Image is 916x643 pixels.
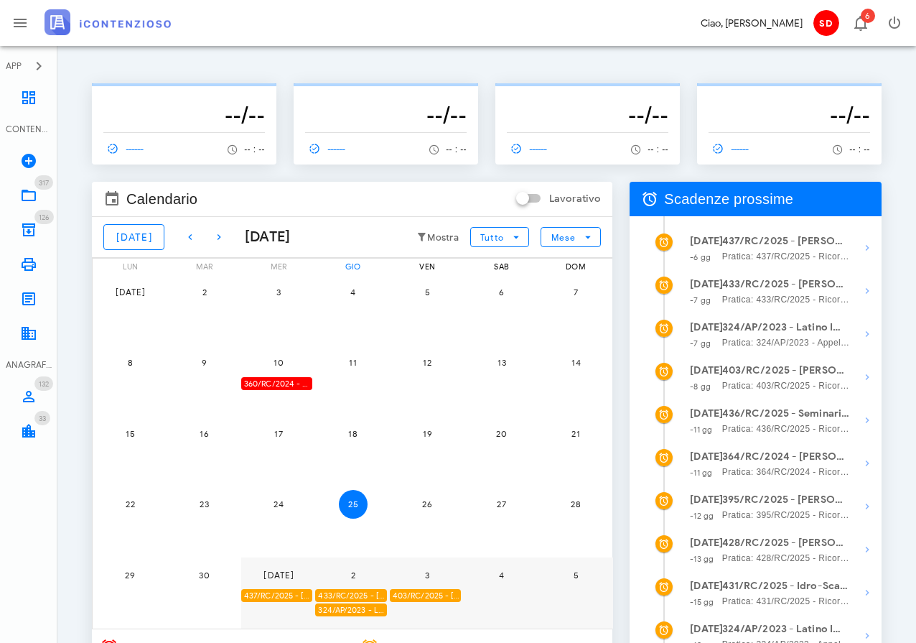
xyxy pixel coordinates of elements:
div: lun [93,259,167,274]
button: 28 [561,490,590,519]
button: 8 [116,348,144,377]
a: ------ [305,139,352,159]
strong: 436/RC/2025 - Seminario Vescovile Di Noto - Inviare Ricorso [722,406,850,422]
small: -7 gg [690,295,711,305]
small: -15 gg [690,597,714,607]
button: 17 [264,419,293,448]
button: 30 [190,560,219,589]
span: 15 [116,428,144,439]
p: -------------- [103,89,265,101]
span: 317 [39,178,49,188]
button: 12 [413,348,441,377]
span: Pratica: 403/RC/2025 - Ricorso contro Agenzia Delle Entrate D. P. Di [GEOGRAPHIC_DATA], Agenzia D... [722,379,850,393]
span: 5 [561,570,590,580]
div: gio [315,259,390,274]
span: Distintivo [34,411,50,425]
span: 16 [190,428,219,439]
strong: [DATE] [690,321,723,333]
span: Calendario [126,188,197,211]
span: 126 [39,213,50,222]
span: ------ [709,142,750,155]
button: 7 [561,277,590,306]
span: 21 [561,428,590,439]
span: 23 [190,499,219,509]
span: 4 [487,570,516,580]
strong: 324/AP/2023 - Latino Impianti Snc - Inviare Memorie per Udienza [722,320,850,336]
strong: [DATE] [690,494,723,506]
button: 4 [339,277,368,306]
p: -------------- [709,89,870,101]
span: 28 [561,499,590,509]
button: 16 [190,419,219,448]
a: ------ [709,139,756,159]
strong: 433/RC/2025 - [PERSON_NAME] - Inviare Ricorso [722,277,850,292]
a: ------ [507,139,554,159]
small: -11 gg [690,425,712,435]
div: Ciao, [PERSON_NAME] [701,16,803,31]
button: 3 [264,277,293,306]
span: 24 [264,499,293,509]
strong: [DATE] [690,537,723,549]
button: SD [808,6,843,40]
span: Distintivo [34,376,53,391]
span: 33 [39,414,46,423]
span: Pratica: 428/RC/2025 - Ricorso contro Agenzia Entrate Riscossione, Comune Di Ispica (Udienza) [722,551,850,565]
button: [DATE] [103,224,164,250]
button: 18 [339,419,368,448]
span: 3 [264,287,293,297]
span: 2 [339,570,368,580]
strong: [DATE] [690,450,723,463]
strong: [DATE] [690,235,723,247]
span: 5 [413,287,441,297]
button: 25 [339,490,368,519]
h3: --/-- [709,101,870,129]
span: 25 [339,499,368,509]
button: 29 [116,560,144,589]
span: ------ [305,142,347,155]
strong: 364/RC/2024 - [PERSON_NAME] - Invio Memorie per Udienza [722,449,850,465]
button: Mostra dettagli [853,406,882,435]
span: 9 [190,357,219,368]
span: Pratica: 433/RC/2025 - Ricorso contro CRESET Spa, Comune Di Modica [722,292,850,307]
span: 13 [487,357,516,368]
button: Distintivo [843,6,877,40]
span: -- : -- [648,144,668,154]
small: Mostra [427,232,459,244]
small: -12 gg [690,511,714,521]
div: 437/RC/2025 - [PERSON_NAME] - Inviare Ricorso [241,589,312,603]
strong: [DATE] [690,580,723,592]
span: [DATE] [114,287,146,297]
div: 324/AP/2023 - Latino Impianti Snc - Inviare Memorie per Udienza [315,603,386,617]
span: 27 [487,499,516,509]
button: [DATE] [116,277,144,306]
small: -6 gg [690,252,711,262]
button: 21 [561,419,590,448]
button: 2 [190,277,219,306]
button: Mostra dettagli [853,277,882,305]
div: 403/RC/2025 - [PERSON_NAME] - Invio Memorie per Udienza [390,589,461,603]
span: 22 [116,499,144,509]
span: 20 [487,428,516,439]
button: [DATE] [264,560,293,589]
strong: [DATE] [690,623,723,635]
button: 9 [190,348,219,377]
span: Pratica: 324/AP/2023 - Appello contro Agenzia Delle Entrate D. P. Di [GEOGRAPHIC_DATA], Agenzia d... [722,336,850,350]
button: Mostra dettagli [853,363,882,392]
strong: 395/RC/2025 - [PERSON_NAME] - Presentarsi in Udienza [722,492,850,508]
button: 5 [561,560,590,589]
h3: --/-- [103,101,265,129]
button: Mese [541,227,601,247]
span: -- : -- [446,144,467,154]
div: [DATE] [233,226,291,248]
div: CONTENZIOSO [6,123,52,136]
span: 3 [413,570,441,580]
button: 2 [339,560,368,589]
button: 24 [264,490,293,519]
button: 26 [413,490,441,519]
span: Pratica: 431/RC/2025 - Ricorso contro Agenzia Entrate Riscossione (Udienza) [722,594,850,609]
span: 2 [190,287,219,297]
strong: 324/AP/2023 - Latino Impianti Snc - Presentarsi in Udienza [722,621,850,637]
label: Lavorativo [549,192,601,206]
p: -------------- [507,89,668,101]
span: 8 [116,357,144,368]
